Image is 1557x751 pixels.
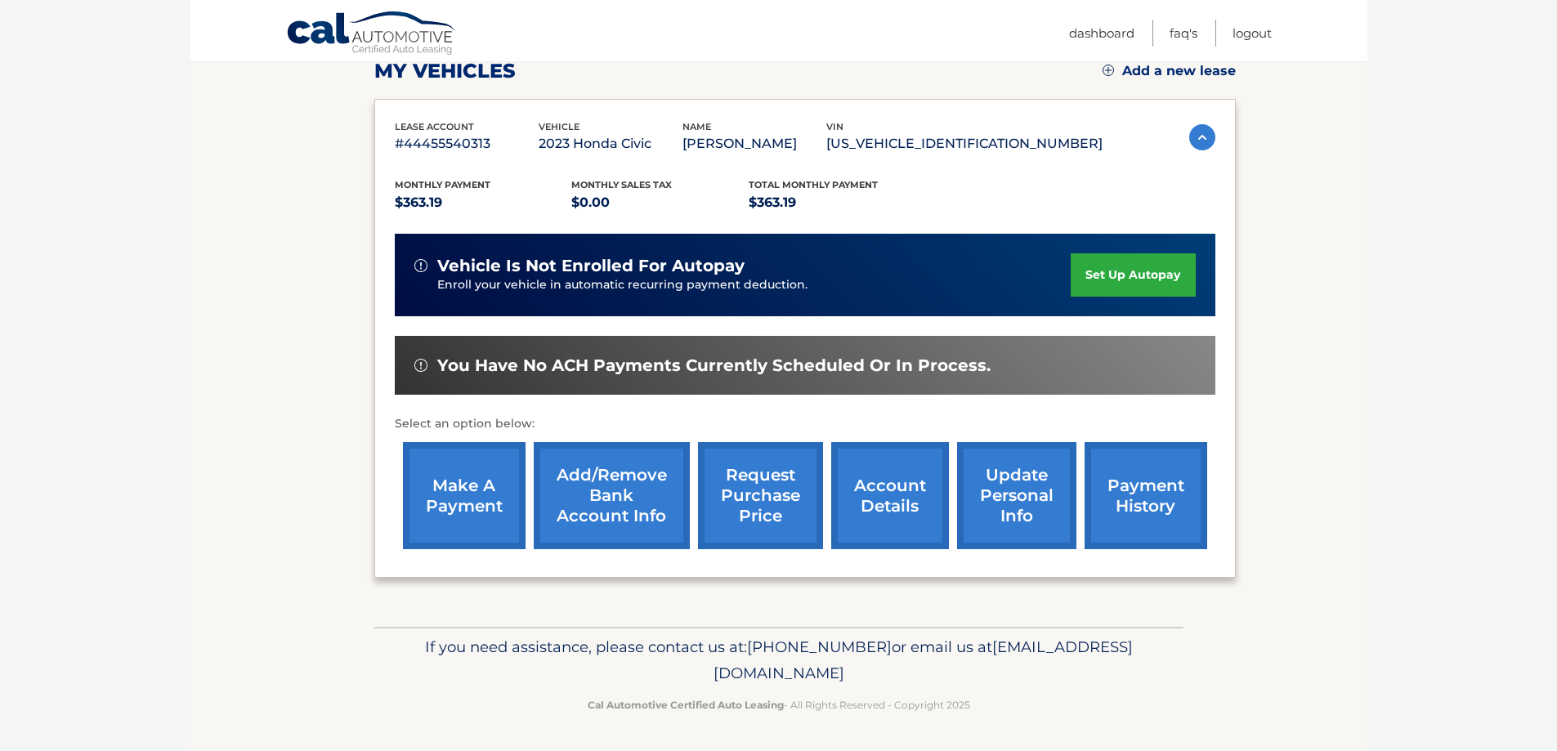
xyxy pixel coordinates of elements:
span: vin [826,121,843,132]
a: update personal info [957,442,1076,549]
p: $0.00 [571,191,749,214]
p: $363.19 [395,191,572,214]
span: vehicle is not enrolled for autopay [437,256,745,276]
a: set up autopay [1071,253,1195,297]
a: make a payment [403,442,526,549]
span: Monthly sales Tax [571,179,672,190]
a: Logout [1233,20,1272,47]
a: account details [831,442,949,549]
img: accordion-active.svg [1189,124,1215,150]
p: [PERSON_NAME] [682,132,826,155]
span: name [682,121,711,132]
span: Monthly Payment [395,179,490,190]
span: lease account [395,121,474,132]
p: Enroll your vehicle in automatic recurring payment deduction. [437,276,1072,294]
a: Add a new lease [1103,63,1236,79]
p: [US_VEHICLE_IDENTIFICATION_NUMBER] [826,132,1103,155]
p: Select an option below: [395,414,1215,434]
a: Dashboard [1069,20,1134,47]
span: Total Monthly Payment [749,179,878,190]
a: Add/Remove bank account info [534,442,690,549]
a: request purchase price [698,442,823,549]
span: [PHONE_NUMBER] [747,637,892,656]
h2: my vehicles [374,59,516,83]
span: [EMAIL_ADDRESS][DOMAIN_NAME] [714,637,1133,682]
a: FAQ's [1170,20,1197,47]
span: You have no ACH payments currently scheduled or in process. [437,355,991,376]
img: alert-white.svg [414,359,427,372]
span: vehicle [539,121,579,132]
img: add.svg [1103,65,1114,76]
a: payment history [1085,442,1207,549]
p: If you need assistance, please contact us at: or email us at [385,634,1173,686]
img: alert-white.svg [414,259,427,272]
p: - All Rights Reserved - Copyright 2025 [385,696,1173,713]
p: 2023 Honda Civic [539,132,682,155]
strong: Cal Automotive Certified Auto Leasing [588,699,784,711]
a: Cal Automotive [286,11,458,58]
p: $363.19 [749,191,926,214]
p: #44455540313 [395,132,539,155]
